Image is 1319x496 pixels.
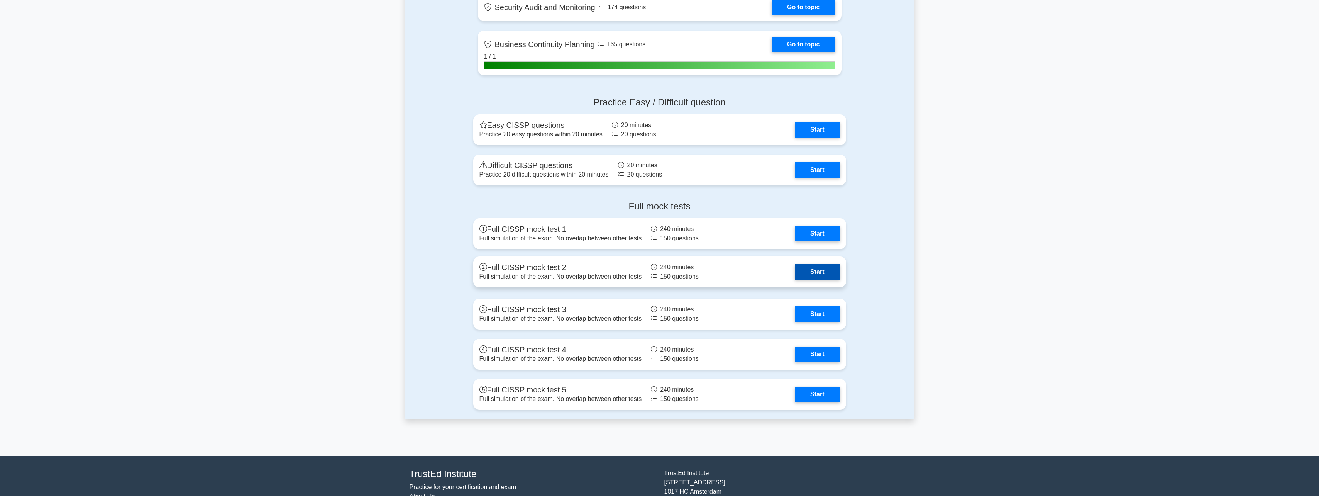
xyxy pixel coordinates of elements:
[772,37,835,52] a: Go to topic
[795,347,840,362] a: Start
[473,201,846,212] h4: Full mock tests
[795,387,840,402] a: Start
[473,97,846,108] h4: Practice Easy / Difficult question
[410,469,655,480] h4: TrustEd Institute
[410,484,516,490] a: Practice for your certification and exam
[795,226,840,241] a: Start
[795,306,840,322] a: Start
[795,162,840,178] a: Start
[795,122,840,138] a: Start
[795,264,840,280] a: Start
